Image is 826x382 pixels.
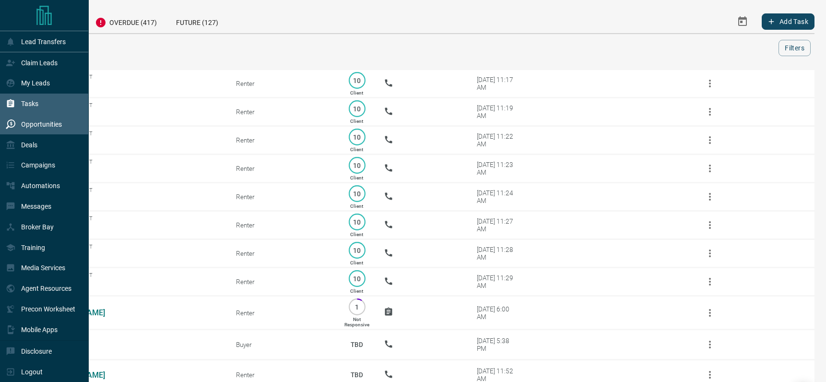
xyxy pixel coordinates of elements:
p: Client [350,260,363,265]
div: Renter [236,250,330,257]
p: 10 [354,162,361,169]
span: Viewing Request [47,244,222,250]
p: 10 [354,247,361,254]
button: Select Date Range [731,10,754,33]
div: [DATE] 11:23 AM [477,161,518,176]
div: [DATE] 11:24 AM [477,189,518,204]
div: [DATE] 5:38 PM [477,337,518,352]
span: Viewing Request [47,215,222,222]
p: 1 [354,303,361,310]
p: 10 [354,275,361,282]
p: 10 [354,190,361,197]
div: Renter [236,278,330,286]
div: Renter [236,309,330,317]
div: Renter [236,108,330,116]
p: 10 [354,77,361,84]
p: Client [350,147,363,152]
div: Renter [236,221,330,229]
div: [DATE] 11:29 AM [477,274,518,289]
div: Renter [236,165,330,172]
div: Overdue (417) [85,10,166,33]
div: Renter [236,371,330,379]
p: 10 [354,218,361,226]
div: [DATE] 11:17 AM [477,76,518,91]
div: Renter [236,136,330,144]
button: Filters [779,40,811,56]
p: Client [350,203,363,209]
div: [DATE] 11:28 AM [477,246,518,261]
div: Future (127) [166,10,228,33]
p: Not Responsive [344,317,369,327]
p: Client [350,175,363,180]
p: Client [350,288,363,294]
p: 10 [354,133,361,141]
button: Add Task [762,13,814,30]
div: Renter [236,193,330,201]
p: Client [350,232,363,237]
span: Viewing Request [47,102,222,108]
p: Client [350,90,363,95]
div: Buyer [236,341,330,348]
p: 10 [354,105,361,112]
div: [DATE] 11:27 AM [477,217,518,233]
div: [DATE] 6:00 AM [477,305,518,321]
div: [DATE] 11:22 AM [477,132,518,148]
span: Viewing Request [47,187,222,193]
p: Client [350,119,363,124]
div: Renter [236,80,330,87]
span: Viewing Request [47,272,222,278]
p: TBD [344,332,369,358]
span: Viewing Request [47,74,222,80]
span: Viewing Request [47,159,222,165]
span: Viewing Request [47,131,222,137]
div: [DATE] 11:19 AM [477,104,518,119]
